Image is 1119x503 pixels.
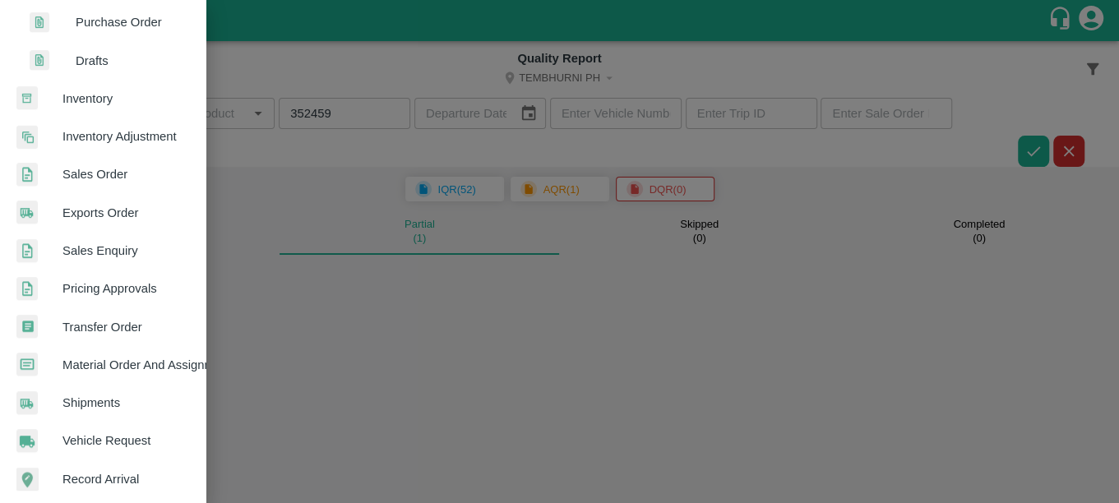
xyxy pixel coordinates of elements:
img: centralMaterial [16,353,38,376]
span: Drafts [76,52,192,70]
img: whInventory [16,86,38,110]
img: sales [16,277,38,301]
img: whTransfer [16,315,38,339]
img: recordArrival [16,468,39,491]
a: qualityReportDrafts [13,42,206,80]
span: Exports Order [62,204,192,222]
img: qualityReport [30,50,49,71]
span: Record Arrival [62,470,192,488]
img: shipments [16,391,38,415]
span: Sales Enquiry [62,242,192,260]
img: inventory [16,125,38,149]
span: Material Order And Assignment [62,356,192,374]
img: sales [16,239,38,263]
img: qualityReport [30,12,49,33]
span: Inventory [62,90,192,108]
span: Pricing Approvals [62,279,192,298]
img: vehicle [16,429,38,453]
span: Transfer Order [62,318,192,336]
span: Vehicle Request [62,431,192,450]
span: Purchase Order [76,13,192,31]
img: sales [16,163,38,187]
span: Sales Order [62,165,192,183]
img: shipments [16,201,38,224]
span: Shipments [62,394,192,412]
span: Inventory Adjustment [62,127,192,145]
a: qualityReportPurchase Order [13,3,206,41]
